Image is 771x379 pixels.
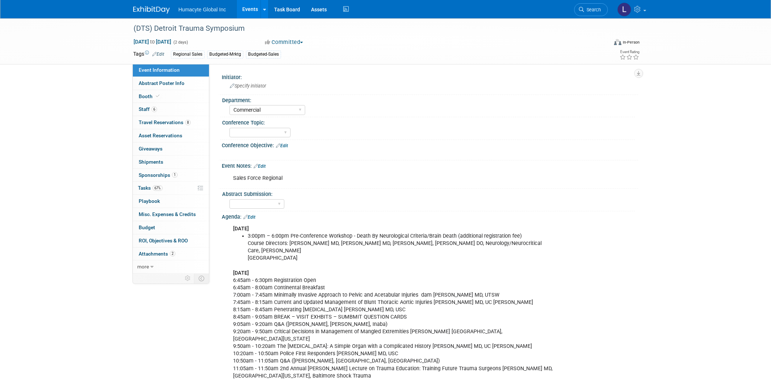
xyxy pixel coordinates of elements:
[133,195,209,208] a: Playbook
[207,51,243,58] div: Budgeted-Mrktg
[622,40,640,45] div: In-Person
[151,107,157,112] span: 6
[171,51,205,58] div: Regional Sales
[222,211,638,221] div: Agenda:
[139,146,162,152] span: Giveaways
[133,248,209,260] a: Attachments2
[133,6,170,14] img: ExhibitDay
[222,140,638,149] div: Conference Objective:
[230,83,266,89] span: Specify initiator
[262,38,306,46] button: Committed
[139,159,163,165] span: Shipments
[179,7,226,12] span: Humacyte Global Inc
[133,129,209,142] a: Asset Reservations
[139,106,157,112] span: Staff
[138,185,162,191] span: Tasks
[139,238,188,244] span: ROI, Objectives & ROO
[139,93,161,99] span: Booth
[246,51,281,58] div: Budgeted-Sales
[248,233,553,262] li: 3:00pm – 6:00pm Pre-Conference Workshop - Death By Neurological Criteria/Brain Death (additional ...
[139,67,180,73] span: Event Information
[222,189,635,198] div: Abstract Submission:
[139,211,196,217] span: Misc. Expenses & Credits
[133,208,209,221] a: Misc. Expenses & Credits
[222,95,635,104] div: Department:
[133,38,172,45] span: [DATE] [DATE]
[139,133,182,138] span: Asset Reservations
[137,264,149,270] span: more
[222,160,638,170] div: Event Notes:
[139,119,191,125] span: Travel Reservations
[133,260,209,273] a: more
[170,251,175,256] span: 2
[156,94,160,98] i: Booth reservation complete
[149,39,156,45] span: to
[181,274,194,283] td: Personalize Event Tab Strip
[276,143,288,148] a: Edit
[133,182,209,194] a: Tasks67%
[139,172,177,178] span: Sponsorships
[233,226,249,232] b: [DATE]
[139,251,175,257] span: Attachments
[131,22,597,35] div: (DTS) Detroit Trauma Symposium
[133,169,209,182] a: Sponsorships1
[139,198,160,204] span: Playbook
[133,103,209,116] a: Staff6
[565,38,640,49] div: Event Format
[194,274,209,283] td: Toggle Event Tabs
[233,270,249,276] b: [DATE]
[574,3,608,16] a: Search
[614,39,621,45] img: Format-Inperson.png
[222,117,635,126] div: Conference Topic:
[133,116,209,129] a: Travel Reservations8
[173,40,188,45] span: (2 days)
[133,234,209,247] a: ROI, Objectives & ROO
[153,185,162,191] span: 67%
[133,90,209,103] a: Booth
[617,3,631,16] img: Linda Hamilton
[133,142,209,155] a: Giveaways
[133,50,164,59] td: Tags
[185,120,191,125] span: 8
[133,64,209,77] a: Event Information
[139,80,184,86] span: Abstract Poster Info
[222,72,638,81] div: Initiator:
[139,224,155,230] span: Budget
[254,164,266,169] a: Edit
[620,50,639,54] div: Event Rating
[133,156,209,168] a: Shipments
[152,52,164,57] a: Edit
[228,171,558,186] div: Sales Force Regional
[172,172,177,178] span: 1
[133,77,209,90] a: Abstract Poster Info
[584,7,601,12] span: Search
[133,221,209,234] a: Budget
[243,215,255,220] a: Edit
